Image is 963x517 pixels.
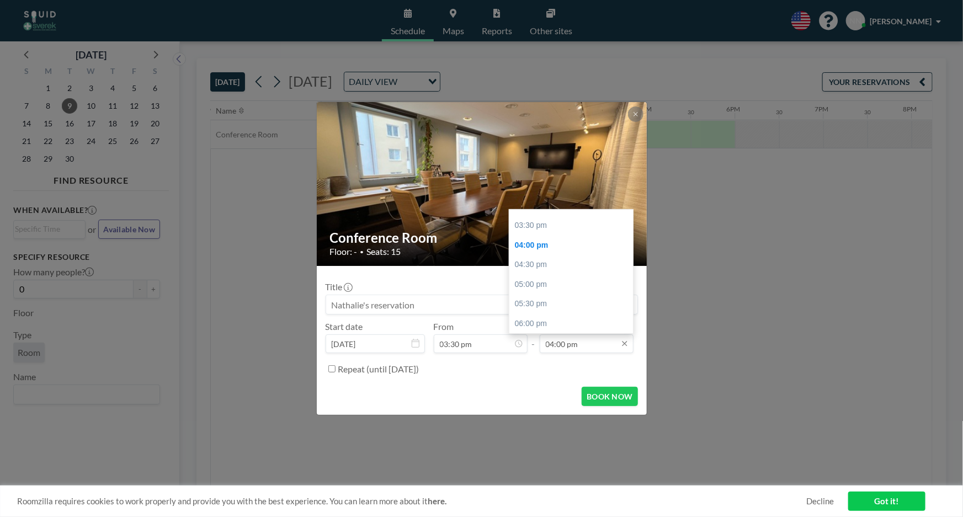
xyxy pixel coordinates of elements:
label: From [434,321,454,332]
div: 04:30 pm [509,255,638,275]
span: • [360,248,364,256]
input: Nathalie's reservation [326,295,637,314]
div: 05:30 pm [509,294,638,314]
label: Repeat (until [DATE]) [338,364,419,375]
label: Title [326,281,352,292]
span: Seats: 15 [367,246,401,257]
span: Floor: - [330,246,358,257]
div: 04:00 pm [509,236,638,255]
button: BOOK NOW [582,387,637,406]
div: 05:00 pm [509,275,638,295]
a: Got it! [848,492,925,511]
a: Decline [807,496,834,507]
span: - [532,325,535,349]
img: 537.JPG [317,60,648,308]
a: here. [428,496,446,506]
h2: Conference Room [330,230,635,246]
div: 03:30 pm [509,216,638,236]
div: 06:00 pm [509,314,638,334]
label: Start date [326,321,363,332]
span: Roomzilla requires cookies to work properly and provide you with the best experience. You can lea... [17,496,807,507]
